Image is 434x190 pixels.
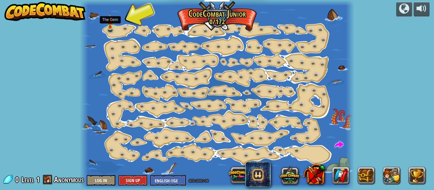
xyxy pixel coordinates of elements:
span: beta levels on [189,177,208,183]
button: Adjust volume [414,2,430,17]
span: 0 [15,174,21,185]
img: CodeCombat - Learn how to code by playing a game [4,2,86,21]
span: 1 [36,174,40,185]
button: Log In [87,175,115,186]
span: Level [21,174,34,185]
button: Campaigns [396,2,412,17]
span: Anonymous [54,174,84,185]
img: level-banner-unstarted.png [107,14,113,28]
button: Sign Up [119,175,147,186]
